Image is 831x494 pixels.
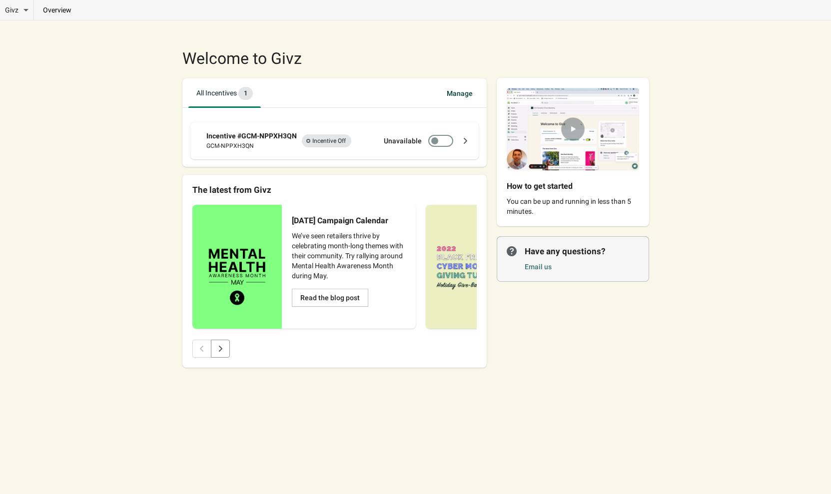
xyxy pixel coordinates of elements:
[426,205,515,329] img: blog_preview_image_for_app_1x_yw5cg0.jpg
[192,185,477,195] div: The latest from Givz
[292,289,368,307] button: Read the blog post
[238,87,253,100] span: 1
[211,340,230,358] button: Next
[292,231,406,281] p: We’ve seen retailers thrive by celebrating month-long themes with their community. Try rallying a...
[34,5,80,15] p: overview
[525,263,552,271] a: Email us
[186,79,263,108] button: All campaigns
[292,215,390,227] h2: [DATE] Campaign Calendar
[192,340,477,358] nav: Pagination
[302,134,351,147] span: Incentive Off
[182,50,487,66] div: Welcome to Givz
[525,245,639,257] p: Have any questions?
[384,136,422,146] label: Unavailable
[437,79,483,108] button: Manage incentives
[439,84,481,102] span: Manage
[206,131,297,141] div: Incentive #GCM-NPPXH3QN
[196,89,253,97] span: All Incentives
[507,180,623,192] h2: How to get started
[192,205,282,329] img: image_qkybex.png
[5,5,18,15] span: Givz
[206,141,297,151] div: GCM-NPPXH3QN
[300,294,360,302] span: Read the blog post
[497,78,649,180] img: de22701b3f454b70bb084da32b4ae3d0-1644416428799-with-play.gif
[507,196,639,216] p: You can be up and running in less than 5 minutes.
